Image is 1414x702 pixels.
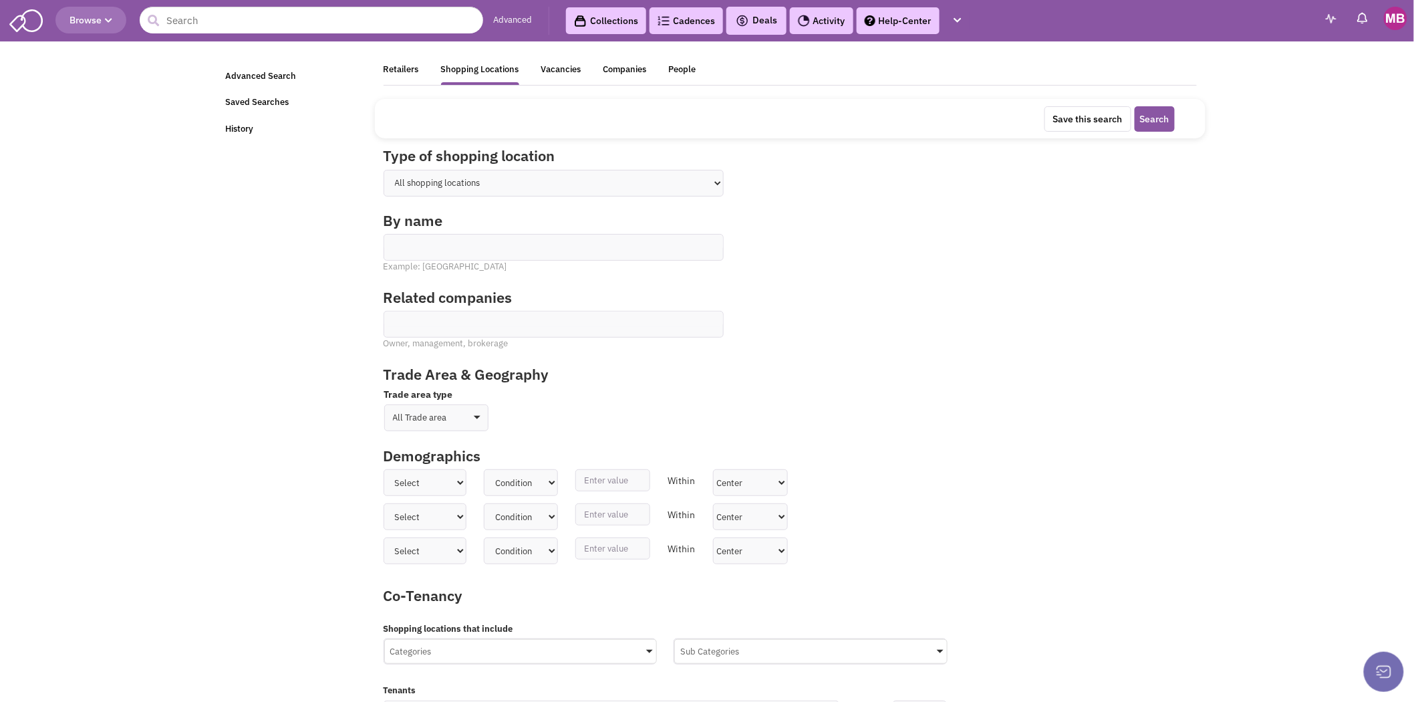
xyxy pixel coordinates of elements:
span: Browse [69,14,112,26]
img: SmartAdmin [9,7,43,32]
img: icon-deals.svg [736,13,749,29]
div: Retailers [384,64,419,80]
img: Mitch Bowers [1384,7,1407,30]
div: Within [659,538,705,560]
img: Activity.png [798,15,810,27]
input: Enter value [575,538,650,560]
input: Enter value [575,469,650,491]
a: Activity [790,7,853,34]
div: Companies [603,64,647,80]
a: History [217,116,366,142]
div: Within [659,469,705,491]
div: Within [659,503,705,525]
a: Advanced Search [217,64,366,90]
label: Type of shopping location [384,145,724,166]
span: Deals [736,14,777,26]
label: Co-Tenancy [384,585,1054,606]
a: Cadences [650,7,723,34]
button: Browse [55,7,126,33]
img: icon-collection-lavender-black.svg [574,15,587,27]
img: help.png [865,15,875,26]
label: Related companies [384,287,724,308]
div: People [669,64,696,80]
div: Sub Categories [675,640,947,660]
label: Tenants [384,685,1063,697]
span: Example: [GEOGRAPHIC_DATA] [384,261,507,272]
a: Collections [566,7,646,34]
div: Vacancies [541,64,581,80]
input: Enter value [575,503,650,525]
label: Shopping locations that include [384,623,1063,636]
a: Advanced [493,14,532,27]
button: Deals [732,12,781,29]
div: Shopping Locations [441,64,519,80]
label: By name [384,210,724,231]
span: Owner, management, brokerage [384,338,509,349]
a: Help-Center [857,7,940,34]
a: Saved Searches [217,90,366,116]
label: Demographics [384,445,934,466]
button: Save this search [1044,106,1131,132]
button: Search [1135,106,1175,132]
img: Cadences_logo.png [658,16,670,25]
label: Trade area type [384,388,489,401]
div: Categories [385,640,657,660]
label: Trade Area & Geography [375,364,1072,384]
input: Search [140,7,483,33]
